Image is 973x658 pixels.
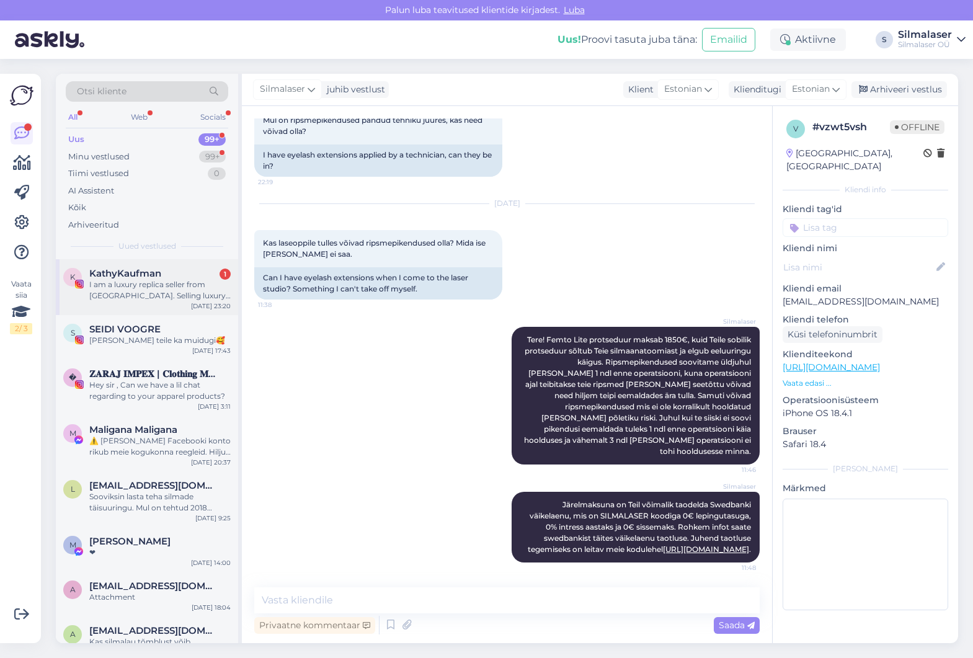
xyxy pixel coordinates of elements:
[876,31,893,48] div: S
[560,4,589,16] span: Luba
[254,617,375,634] div: Privaatne kommentaar
[783,482,948,495] p: Märkmed
[719,620,755,631] span: Saada
[783,242,948,255] p: Kliendi nimi
[69,429,76,438] span: M
[198,402,231,411] div: [DATE] 3:11
[254,267,502,300] div: Can I have eyelash extensions when I come to the laser studio? Something I can't take off myself.
[77,85,127,98] span: Otsi kliente
[89,625,218,636] span: arterin@gmail.com
[220,269,231,280] div: 1
[70,272,76,282] span: K
[69,540,76,549] span: M
[709,317,756,326] span: Silmalaser
[89,368,218,380] span: 𝐙𝐀𝐑𝐀𝐉 𝐈𝐌𝐏𝐄𝐗 | 𝐂𝐥𝐨𝐭𝐡𝐢𝐧𝐠 𝐌𝐚𝐧𝐮𝐟𝐚𝐜𝐭𝐮𝐫𝐞..
[89,324,161,335] span: SEIDI VOOGRE
[709,465,756,474] span: 11:46
[89,592,231,603] div: Attachment
[89,480,218,491] span: lindakolk47@hotmail.com
[729,83,781,96] div: Klienditugi
[623,83,654,96] div: Klient
[118,241,176,252] span: Uued vestlused
[68,185,114,197] div: AI Assistent
[89,580,218,592] span: amjokelafin@gmail.com
[10,278,32,334] div: Vaata siia
[783,394,948,407] p: Operatsioonisüsteem
[783,218,948,237] input: Lisa tag
[792,82,830,96] span: Estonian
[208,167,226,180] div: 0
[786,147,923,173] div: [GEOGRAPHIC_DATA], [GEOGRAPHIC_DATA]
[89,536,171,547] span: Margot Mõisavald
[664,82,702,96] span: Estonian
[663,545,749,554] a: [URL][DOMAIN_NAME]
[783,425,948,438] p: Brauser
[783,407,948,420] p: iPhone OS 18.4.1
[199,151,226,163] div: 99+
[10,84,33,107] img: Askly Logo
[258,300,304,309] span: 11:38
[783,203,948,216] p: Kliendi tag'id
[260,82,305,96] span: Silmalaser
[89,268,161,279] span: KathyKaufman
[263,238,487,259] span: Kas laseoppile tulles võivad ripsmepikendused olla? Mida ise [PERSON_NAME] ei saa.
[89,435,231,458] div: ⚠️ [PERSON_NAME] Facebooki konto rikub meie kogukonna reegleid. Hiljuti on meie süsteem saanud ka...
[66,109,80,125] div: All
[898,40,952,50] div: Silmalaser OÜ
[770,29,846,51] div: Aktiivne
[68,151,130,163] div: Minu vestlused
[69,373,76,382] span: �
[128,109,150,125] div: Web
[528,500,753,554] span: Järelmaksuna on Teil võimalik taodelda Swedbanki väikelaenu, mis on SILMALASER koodiga 0€ lepingu...
[898,30,966,50] a: SilmalaserSilmalaser OÜ
[71,328,75,337] span: S
[68,202,86,214] div: Kõik
[70,629,76,639] span: a
[783,313,948,326] p: Kliendi telefon
[783,282,948,295] p: Kliendi email
[191,458,231,467] div: [DATE] 20:37
[890,120,944,134] span: Offline
[783,184,948,195] div: Kliendi info
[793,124,798,133] span: v
[89,547,231,558] div: ❤
[89,335,231,346] div: [PERSON_NAME] teile ka muidugi🥰
[709,482,756,491] span: Silmalaser
[258,177,304,187] span: 22:19
[68,219,119,231] div: Arhiveeritud
[702,28,755,51] button: Emailid
[89,491,231,514] div: Sooviksin lasta teha silmade täisuuringu. Mul on tehtud 2018 mõlemale silmale kaeoperatsioon Silm...
[191,301,231,311] div: [DATE] 23:20
[10,323,32,334] div: 2 / 3
[709,563,756,572] span: 11:48
[783,348,948,361] p: Klienditeekond
[68,133,84,146] div: Uus
[89,380,231,402] div: Hey sir , Can we have a lil chat regarding to your apparel products?
[558,33,581,45] b: Uus!
[322,83,385,96] div: juhib vestlust
[254,198,760,209] div: [DATE]
[783,438,948,451] p: Safari 18.4
[783,378,948,389] p: Vaata edasi ...
[254,144,502,177] div: I have eyelash extensions applied by a technician, can they be in?
[198,133,226,146] div: 99+
[524,335,753,456] span: Tere! Femto Lite protseduur maksab 1850€, kuid Teile sobilik protseduur sõltub Teie silmaanatoomi...
[783,463,948,474] div: [PERSON_NAME]
[195,514,231,523] div: [DATE] 9:25
[558,32,697,47] div: Proovi tasuta juba täna:
[68,167,129,180] div: Tiimi vestlused
[198,109,228,125] div: Socials
[812,120,890,135] div: # vzwt5vsh
[191,558,231,567] div: [DATE] 14:00
[71,484,75,494] span: l
[783,326,882,343] div: Küsi telefoninumbrit
[783,295,948,308] p: [EMAIL_ADDRESS][DOMAIN_NAME]
[192,346,231,355] div: [DATE] 17:43
[783,362,880,373] a: [URL][DOMAIN_NAME]
[851,81,947,98] div: Arhiveeri vestlus
[192,603,231,612] div: [DATE] 18:04
[70,585,76,594] span: a
[898,30,952,40] div: Silmalaser
[89,279,231,301] div: I am a luxury replica seller from [GEOGRAPHIC_DATA]. Selling luxury replicas including shoes, bag...
[89,424,177,435] span: Maligana Maligana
